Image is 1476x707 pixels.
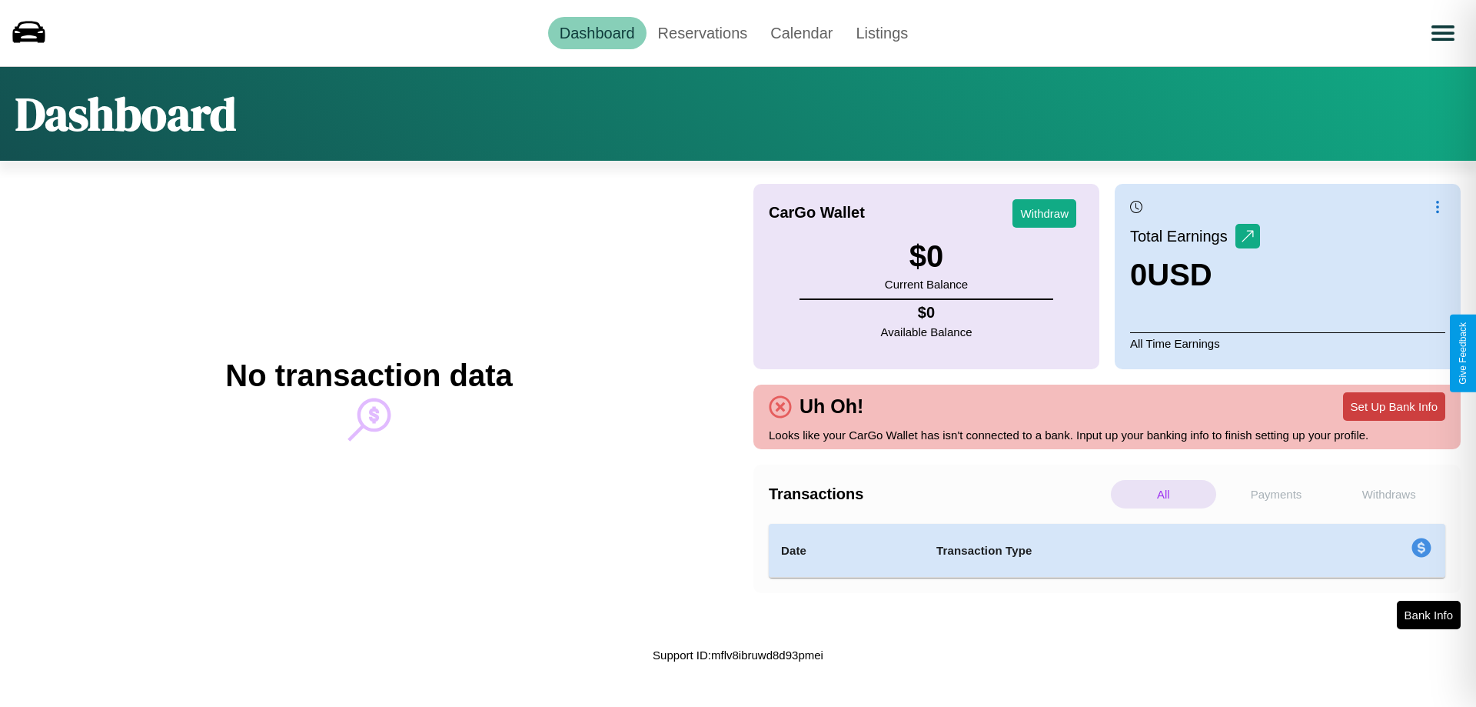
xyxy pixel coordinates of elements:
p: Current Balance [885,274,968,295]
h4: Uh Oh! [792,395,871,418]
button: Withdraw [1012,199,1076,228]
h3: $ 0 [885,239,968,274]
a: Dashboard [548,17,647,49]
table: simple table [769,524,1445,578]
p: Looks like your CarGo Wallet has isn't connected to a bank. Input up your banking info to finish ... [769,425,1445,445]
p: Support ID: mflv8ibruwd8d93pmei [653,645,823,665]
a: Reservations [647,17,760,49]
button: Set Up Bank Info [1343,392,1445,421]
h4: Transaction Type [936,542,1285,560]
h3: 0 USD [1130,258,1260,292]
p: All Time Earnings [1130,332,1445,354]
button: Bank Info [1397,601,1461,629]
h4: Date [781,542,912,560]
div: Give Feedback [1458,322,1468,385]
p: Total Earnings [1130,222,1235,250]
h4: $ 0 [881,304,972,322]
p: Available Balance [881,322,972,342]
p: Withdraws [1336,480,1441,509]
p: Payments [1224,480,1329,509]
h4: Transactions [769,485,1107,503]
p: All [1111,480,1216,509]
button: Open menu [1421,12,1464,55]
a: Calendar [759,17,844,49]
h1: Dashboard [15,82,236,145]
h4: CarGo Wallet [769,204,865,222]
h2: No transaction data [225,359,512,393]
a: Listings [844,17,919,49]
